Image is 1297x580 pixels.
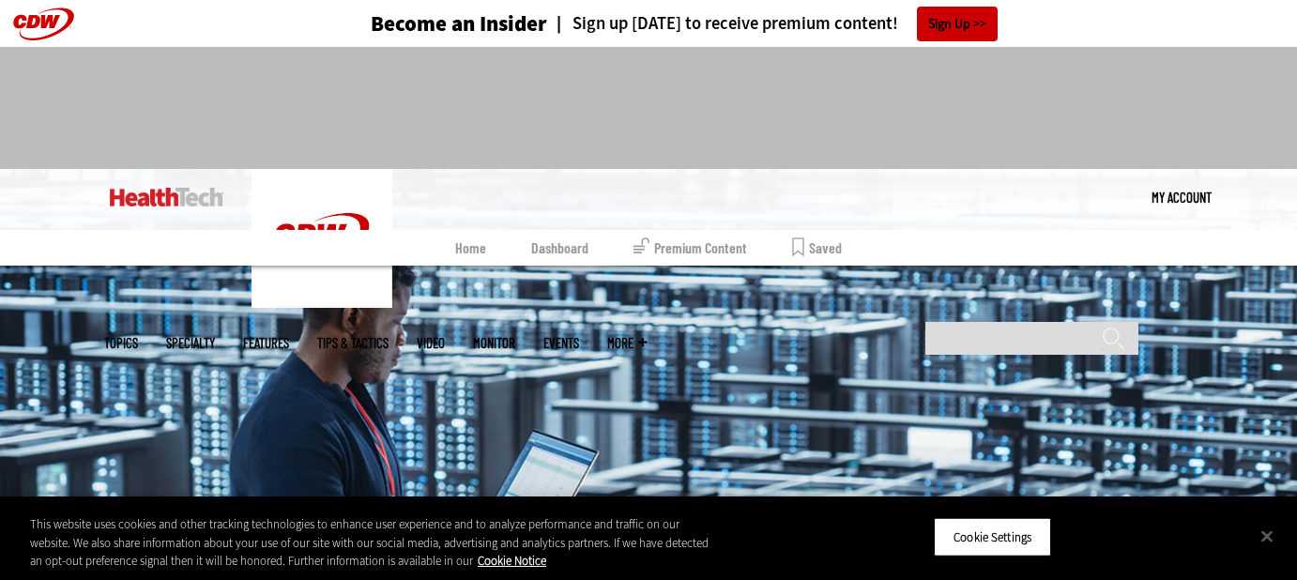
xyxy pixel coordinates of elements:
[30,515,713,571] div: This website uses cookies and other tracking technologies to enhance user experience and to analy...
[252,169,392,308] img: Home
[1152,169,1212,225] div: User menu
[307,66,990,150] iframe: advertisement
[243,336,289,350] a: Features
[317,336,389,350] a: Tips & Tactics
[417,336,445,350] a: Video
[455,230,486,266] a: Home
[371,13,547,35] h3: Become an Insider
[934,517,1051,557] button: Cookie Settings
[543,336,579,350] a: Events
[473,336,515,350] a: MonITor
[1152,169,1212,225] a: My Account
[252,293,392,313] a: CDW
[300,13,547,35] a: Become an Insider
[110,188,223,206] img: Home
[917,7,998,41] a: Sign Up
[633,230,747,266] a: Premium Content
[1246,515,1288,557] button: Close
[607,336,647,350] span: More
[104,336,138,350] span: Topics
[547,15,898,33] a: Sign up [DATE] to receive premium content!
[531,230,588,266] a: Dashboard
[478,553,546,569] a: More information about your privacy
[792,230,842,266] a: Saved
[166,336,215,350] span: Specialty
